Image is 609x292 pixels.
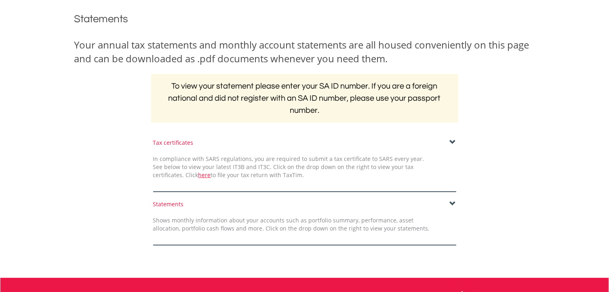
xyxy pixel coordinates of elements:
[153,200,456,208] div: Statements
[153,155,424,179] span: In compliance with SARS regulations, you are required to submit a tax certificate to SARS every y...
[186,171,304,179] span: Click to file your tax return with TaxTim.
[153,139,456,147] div: Tax certificates
[74,14,129,24] span: Statements
[151,74,458,123] h2: To view your statement please enter your SA ID number. If you are a foreign national and did not ...
[74,38,535,66] div: Your annual tax statements and monthly account statements are all housed conveniently on this pag...
[198,171,211,179] a: here
[147,216,436,233] div: Shows monthly information about your accounts such as portfolio summary, performance, asset alloc...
